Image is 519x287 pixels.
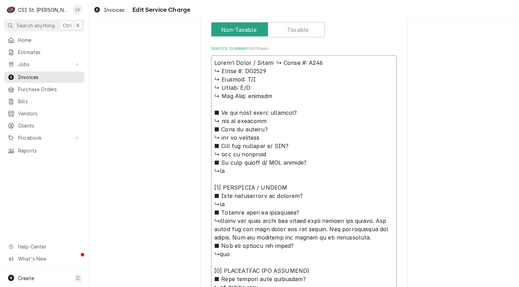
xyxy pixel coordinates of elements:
a: Invoices [4,71,84,83]
a: Invoices [91,4,127,16]
span: C [76,275,80,282]
a: Reports [4,145,84,156]
a: Go to Pricebook [4,132,84,143]
div: Lisa Vestal's Avatar [73,5,83,15]
span: Reports [18,147,81,154]
span: Edit Service Charge [130,5,190,15]
span: Estimates [18,49,81,56]
span: Search anything [17,22,55,29]
span: Help Center [18,243,80,250]
span: Home [18,36,81,44]
span: Jobs [18,61,70,68]
span: Vendors [18,110,81,117]
span: Clients [18,122,81,129]
a: Go to Help Center [4,241,84,252]
a: Go to Jobs [4,59,84,70]
a: Clients [4,120,84,131]
span: Invoices [18,73,81,81]
a: Estimates [4,46,84,58]
span: What's New [18,255,80,262]
a: Go to What's New [4,253,84,264]
div: CSI St. [PERSON_NAME] [18,6,69,14]
span: ( optional ) [249,47,268,51]
div: C [6,5,16,15]
span: Pricebook [18,134,70,141]
div: Tax [211,13,397,37]
a: Bills [4,96,84,107]
div: CSI St. Louis's Avatar [6,5,16,15]
span: Invoices [104,6,124,14]
span: Create [18,275,34,281]
a: Home [4,34,84,46]
button: Search anythingCtrlK [4,19,84,32]
span: Ctrl [63,22,72,29]
span: Bills [18,98,81,105]
span: Purchase Orders [18,86,81,93]
a: Vendors [4,108,84,119]
a: Purchase Orders [4,84,84,95]
label: Service Summary [211,46,397,52]
span: K [77,22,80,29]
div: LV [73,5,83,15]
